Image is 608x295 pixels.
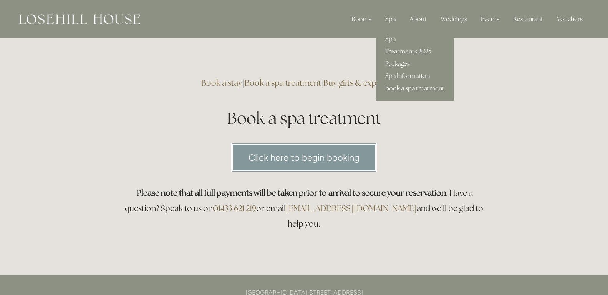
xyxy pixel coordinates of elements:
div: About [403,12,433,27]
a: Buy gifts & experiences [323,78,407,88]
div: Events [475,12,505,27]
img: Losehill House [19,14,140,24]
a: Vouchers [551,12,589,27]
strong: Please note that all full payments will be taken prior to arrival to secure your reservation [137,188,446,198]
div: Spa [379,12,402,27]
a: Book a stay [201,78,242,88]
a: [EMAIL_ADDRESS][DOMAIN_NAME] [286,203,417,213]
a: Click here to begin booking [231,143,377,172]
a: Book a spa treatment [245,78,321,88]
a: Spa [376,33,454,45]
a: Spa Information [376,70,454,82]
div: Restaurant [507,12,549,27]
a: Packages [376,58,454,70]
a: Book a spa treatment [376,82,454,95]
div: Rooms [345,12,378,27]
h3: . Have a question? Speak to us on or email and we’ll be glad to help you. [121,185,488,232]
a: Treatments 2025 [376,45,454,58]
div: Weddings [434,12,473,27]
h1: Book a spa treatment [121,107,488,130]
h3: | | [121,75,488,91]
a: 01433 621 219 [213,203,256,213]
